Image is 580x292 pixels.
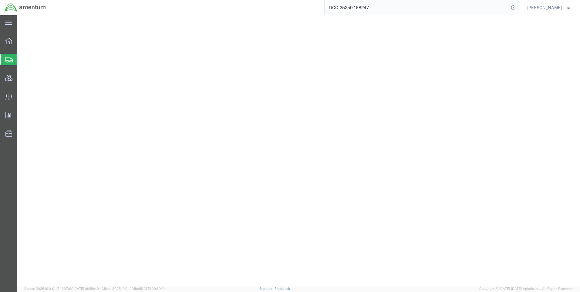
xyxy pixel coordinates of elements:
[4,3,46,12] img: logo
[275,287,290,290] a: Feedback
[73,287,99,290] span: [DATE] 09:50:40
[24,287,99,290] span: Server: 2025.19.0-91c74307f99
[325,0,509,15] input: Search for shipment number, reference number
[17,15,580,286] iframe: FS Legacy Container
[527,4,562,11] span: Ray Cheatteam
[479,286,573,291] span: Copyright © [DATE]-[DATE] Agistix Inc., All Rights Reserved
[527,4,572,11] button: [PERSON_NAME]
[102,287,165,290] span: Client: 2025.19.0-129fbcf
[140,287,165,290] span: [DATE] 09:39:01
[259,287,275,290] a: Support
